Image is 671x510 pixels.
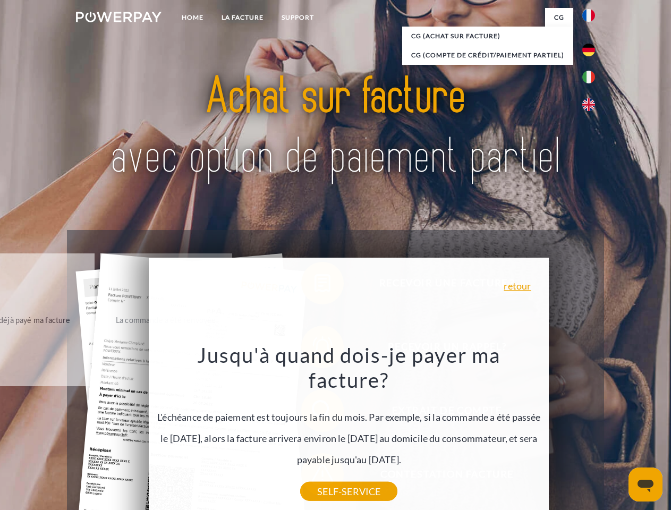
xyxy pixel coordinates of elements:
[101,51,570,203] img: title-powerpay_fr.svg
[582,44,595,56] img: de
[545,8,573,27] a: CG
[300,482,397,501] a: SELF-SERVICE
[402,46,573,65] a: CG (Compte de crédit/paiement partiel)
[106,312,226,327] div: La commande a été renvoyée
[173,8,213,27] a: Home
[76,12,162,22] img: logo-powerpay-white.svg
[273,8,323,27] a: Support
[582,71,595,83] img: it
[213,8,273,27] a: LA FACTURE
[402,27,573,46] a: CG (achat sur facture)
[155,342,543,393] h3: Jusqu'à quand dois-je payer ma facture?
[155,342,543,491] div: L'échéance de paiement est toujours la fin du mois. Par exemple, si la commande a été passée le [...
[504,281,531,291] a: retour
[582,9,595,22] img: fr
[628,467,662,501] iframe: Bouton de lancement de la fenêtre de messagerie
[582,98,595,111] img: en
